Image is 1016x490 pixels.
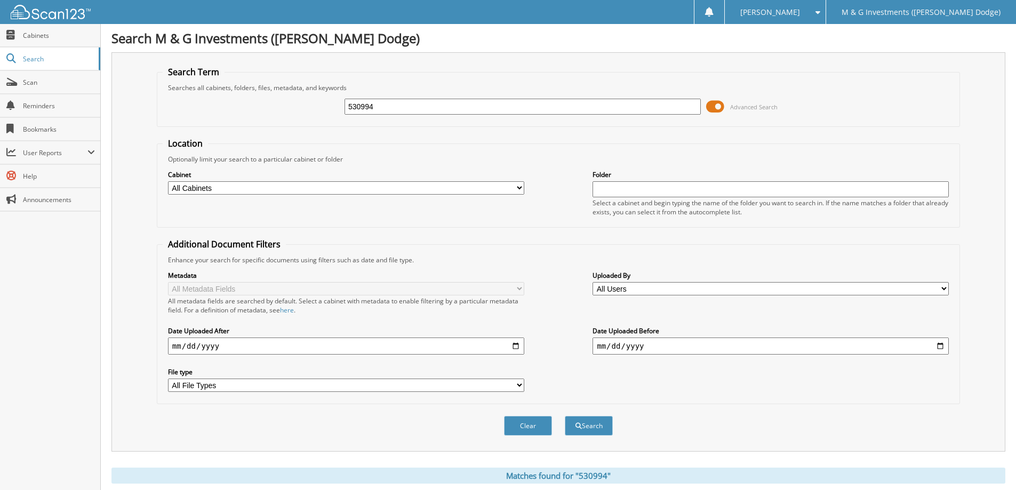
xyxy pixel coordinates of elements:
span: User Reports [23,148,87,157]
div: Select a cabinet and begin typing the name of the folder you want to search in. If the name match... [593,198,949,216]
button: Clear [504,416,552,436]
h1: Search M & G Investments ([PERSON_NAME] Dodge) [111,29,1005,47]
button: Search [565,416,613,436]
span: [PERSON_NAME] [740,9,800,15]
a: here [280,306,294,315]
span: Scan [23,78,95,87]
div: All metadata fields are searched by default. Select a cabinet with metadata to enable filtering b... [168,296,524,315]
span: Help [23,172,95,181]
label: Date Uploaded After [168,326,524,335]
div: Matches found for "530994" [111,468,1005,484]
iframe: Chat Widget [963,439,1016,490]
label: Metadata [168,271,524,280]
span: Reminders [23,101,95,110]
span: Cabinets [23,31,95,40]
span: Announcements [23,195,95,204]
span: Bookmarks [23,125,95,134]
span: Advanced Search [730,103,778,111]
legend: Location [163,138,208,149]
div: Enhance your search for specific documents using filters such as date and file type. [163,255,954,264]
label: File type [168,367,524,376]
label: Uploaded By [593,271,949,280]
label: Date Uploaded Before [593,326,949,335]
legend: Additional Document Filters [163,238,286,250]
div: Optionally limit your search to a particular cabinet or folder [163,155,954,164]
span: Search [23,54,93,63]
span: M & G Investments ([PERSON_NAME] Dodge) [842,9,1001,15]
label: Cabinet [168,170,524,179]
legend: Search Term [163,66,225,78]
label: Folder [593,170,949,179]
div: Searches all cabinets, folders, files, metadata, and keywords [163,83,954,92]
input: end [593,338,949,355]
img: scan123-logo-white.svg [11,5,91,19]
input: start [168,338,524,355]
